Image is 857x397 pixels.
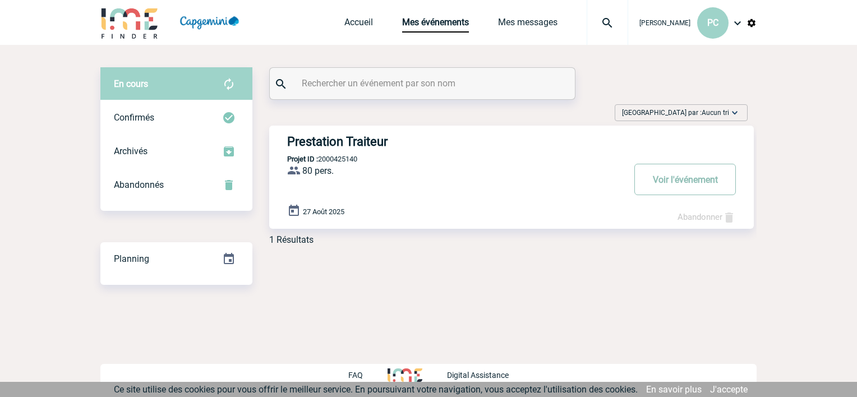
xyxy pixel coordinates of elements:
span: Ce site utilise des cookies pour vous offrir le meilleur service. En poursuivant votre navigation... [114,384,638,395]
span: Archivés [114,146,148,156]
a: Accueil [344,17,373,33]
span: 80 pers. [302,165,334,176]
button: Voir l'événement [634,164,736,195]
a: En savoir plus [646,384,702,395]
p: Digital Assistance [447,371,509,380]
span: [GEOGRAPHIC_DATA] par : [622,107,729,118]
img: http://www.idealmeetingsevents.fr/ [388,368,422,382]
a: Planning [100,242,252,275]
b: Projet ID : [287,155,318,163]
img: baseline_expand_more_white_24dp-b.png [729,107,740,118]
img: IME-Finder [100,7,159,39]
div: Retrouvez ici tous vos évènements avant confirmation [100,67,252,101]
span: Confirmés [114,112,154,123]
a: Prestation Traiteur [269,135,754,149]
p: 2000425140 [269,155,357,163]
span: Abandonnés [114,179,164,190]
div: Retrouvez ici tous vos événements organisés par date et état d'avancement [100,242,252,276]
span: 27 Août 2025 [303,207,344,216]
div: Retrouvez ici tous vos événements annulés [100,168,252,202]
a: Mes messages [498,17,557,33]
a: FAQ [348,369,388,380]
span: En cours [114,79,148,89]
div: Retrouvez ici tous les événements que vous avez décidé d'archiver [100,135,252,168]
a: J'accepte [710,384,748,395]
span: Aucun tri [702,109,729,117]
input: Rechercher un événement par son nom [299,75,549,91]
span: [PERSON_NAME] [639,19,690,27]
p: FAQ [348,371,363,380]
a: Abandonner [678,212,736,222]
span: Planning [114,253,149,264]
h3: Prestation Traiteur [287,135,624,149]
a: Mes événements [402,17,469,33]
span: PC [707,17,718,28]
div: 1 Résultats [269,234,314,245]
